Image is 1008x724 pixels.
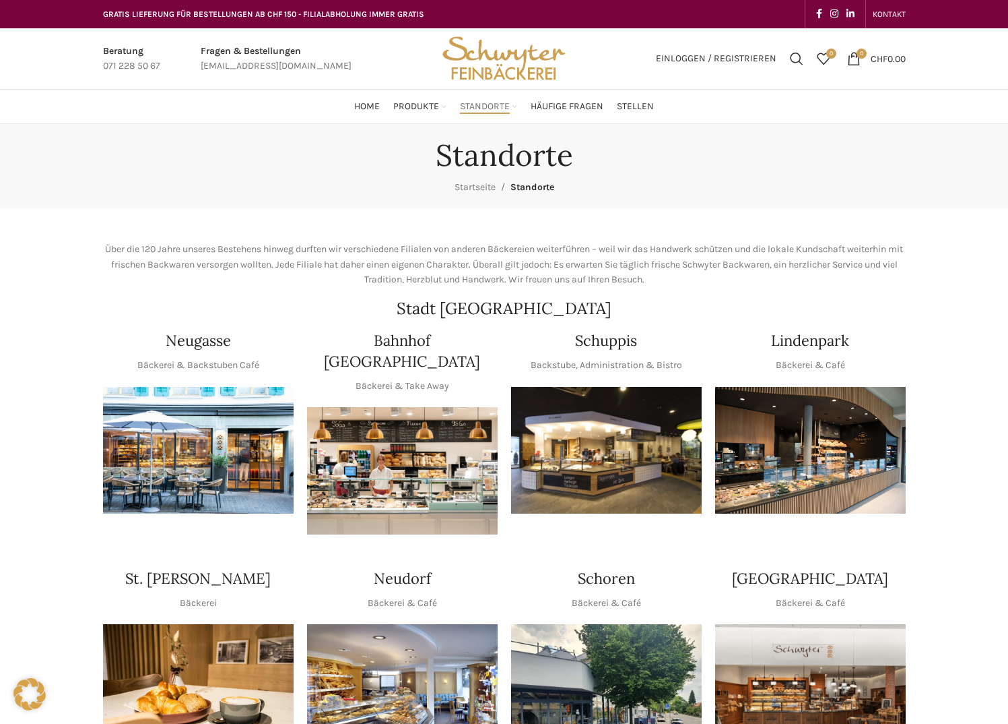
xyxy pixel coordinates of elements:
a: Infobox link [103,44,160,74]
span: CHF [871,53,887,64]
h4: Schoren [578,568,635,589]
img: Bahnhof St. Gallen [307,407,498,535]
p: Bäckerei & Take Away [356,379,449,394]
a: Linkedin social link [842,5,859,24]
span: Produkte [393,100,439,113]
p: Bäckerei & Café [776,358,845,373]
span: Standorte [460,100,510,113]
p: Bäckerei & Backstuben Café [137,358,259,373]
div: 1 / 1 [715,387,906,514]
bdi: 0.00 [871,53,906,64]
div: Main navigation [96,93,912,120]
a: Startseite [455,181,496,193]
span: KONTAKT [873,9,906,19]
p: Backstube, Administration & Bistro [531,358,682,373]
span: 0 [856,49,867,59]
h4: Neugasse [166,330,231,351]
div: Secondary navigation [866,1,912,28]
a: Häufige Fragen [531,93,603,120]
span: Standorte [510,181,554,193]
img: 150130-Schwyter-013 [511,387,702,514]
p: Über die 120 Jahre unseres Bestehens hinweg durften wir verschiedene Filialen von anderen Bäckere... [103,242,906,287]
a: Site logo [438,52,570,63]
img: Neugasse [103,387,294,514]
span: Häufige Fragen [531,100,603,113]
h4: Schuppis [575,330,637,351]
a: Infobox link [201,44,351,74]
h4: Neudorf [374,568,431,589]
span: Stellen [617,100,654,113]
a: 0 CHF0.00 [840,45,912,72]
span: 0 [826,49,836,59]
div: 1 / 1 [307,407,498,535]
h4: Bahnhof [GEOGRAPHIC_DATA] [307,330,498,372]
span: Home [354,100,380,113]
p: Bäckerei [180,596,217,611]
a: Standorte [460,93,517,120]
h4: Lindenpark [771,330,849,351]
a: Facebook social link [812,5,826,24]
h4: St. [PERSON_NAME] [125,568,271,589]
div: Meine Wunschliste [810,45,837,72]
h1: Standorte [436,138,573,173]
img: 017-e1571925257345 [715,387,906,514]
h4: [GEOGRAPHIC_DATA] [732,568,888,589]
a: Einloggen / Registrieren [649,45,783,72]
div: 1 / 1 [511,387,702,514]
a: 0 [810,45,837,72]
p: Bäckerei & Café [572,596,641,611]
a: Suchen [783,45,810,72]
span: GRATIS LIEFERUNG FÜR BESTELLUNGEN AB CHF 150 - FILIALABHOLUNG IMMER GRATIS [103,9,424,19]
div: 1 / 1 [103,387,294,514]
a: Instagram social link [826,5,842,24]
a: Produkte [393,93,446,120]
a: KONTAKT [873,1,906,28]
a: Home [354,93,380,120]
a: Stellen [617,93,654,120]
img: Bäckerei Schwyter [438,28,570,89]
p: Bäckerei & Café [368,596,437,611]
h2: Stadt [GEOGRAPHIC_DATA] [103,301,906,317]
span: Einloggen / Registrieren [656,54,776,63]
p: Bäckerei & Café [776,596,845,611]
